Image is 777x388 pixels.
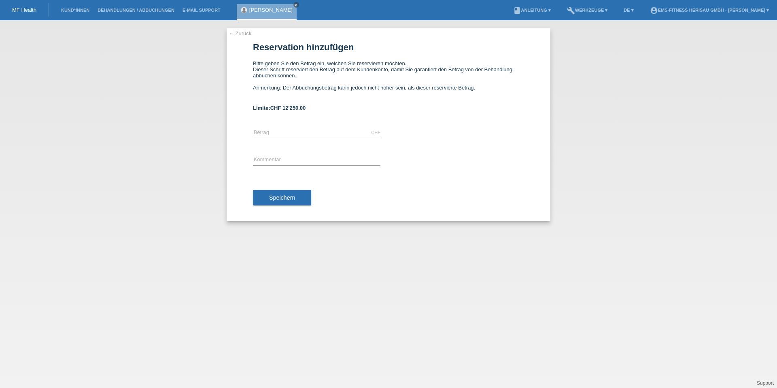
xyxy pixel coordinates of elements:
a: close [293,2,299,8]
i: book [513,6,521,15]
a: Behandlungen / Abbuchungen [93,8,178,13]
a: buildWerkzeuge ▾ [563,8,612,13]
a: bookAnleitung ▾ [509,8,555,13]
a: MF Health [12,7,36,13]
span: Speichern [269,194,295,201]
a: Kund*innen [57,8,93,13]
div: Bitte geben Sie den Betrag ein, welchen Sie reservieren möchten. Dieser Schritt reserviert den Be... [253,60,524,97]
a: [PERSON_NAME] [249,7,293,13]
button: Speichern [253,190,311,205]
h1: Reservation hinzufügen [253,42,524,52]
div: CHF [371,130,380,135]
a: Support [757,380,774,386]
i: close [294,3,298,7]
span: CHF 12'250.00 [270,105,306,111]
a: E-Mail Support [178,8,225,13]
i: build [567,6,575,15]
a: ← Zurück [229,30,251,36]
i: account_circle [650,6,658,15]
a: DE ▾ [620,8,637,13]
a: account_circleEMS-Fitness Herisau GmbH - [PERSON_NAME] ▾ [646,8,773,13]
b: Limite: [253,105,306,111]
